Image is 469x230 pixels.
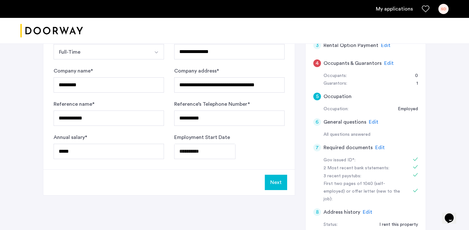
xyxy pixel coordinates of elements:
h5: Occupation [324,93,352,100]
a: Cazamio logo [20,19,83,43]
div: 0 [409,72,418,80]
iframe: chat widget [442,204,463,224]
input: Employment Start Date [174,144,235,159]
div: Employed [391,105,418,113]
h5: Occupants & Guarantors [324,59,382,67]
label: Company address * [174,67,219,75]
span: Edit [375,145,385,150]
div: 1 [410,80,418,88]
div: 7 [313,144,321,151]
button: Next [265,175,287,190]
button: Select option [54,44,149,59]
div: I rent this property [373,221,418,229]
label: Reference’s Telephone Number * [174,100,250,108]
div: First two pages of 1040 (self-employed) or offer letter (new to the job): [324,180,404,203]
div: 3 recent paystubs: [324,172,404,180]
img: logo [20,19,83,43]
div: 5 [313,93,321,100]
div: 3 [313,42,321,49]
div: Gov issued ID*: [324,157,404,164]
label: Annual salary * [54,134,87,141]
div: Occupation: [324,105,348,113]
label: Employment Start Date [174,134,230,141]
label: Reference name * [54,100,94,108]
div: 2 Most recent bank statements: [324,165,404,172]
span: Edit [369,119,378,125]
span: Edit [381,43,391,48]
div: Guarantors: [324,80,347,88]
div: Status: [324,221,338,229]
div: 6 [313,118,321,126]
a: Favorites [422,5,429,13]
div: All questions answered [324,131,418,139]
div: SD [438,4,449,14]
div: Occupants: [324,72,347,80]
h5: Required documents [324,144,373,151]
span: Edit [363,210,372,215]
a: My application [376,5,413,13]
button: Select option [149,44,164,59]
img: arrow [154,50,159,55]
span: Edit [384,61,394,66]
label: Company name * [54,67,93,75]
div: 8 [313,208,321,216]
h5: Address history [324,208,360,216]
h5: General questions [324,118,366,126]
div: 4 [313,59,321,67]
h5: Rental Option Payment [324,42,378,49]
